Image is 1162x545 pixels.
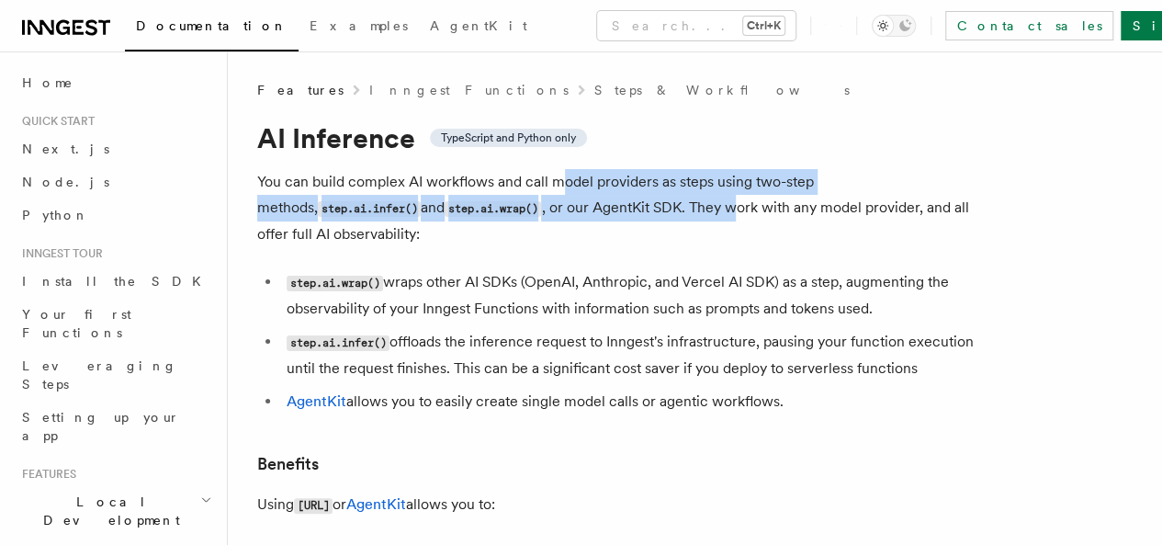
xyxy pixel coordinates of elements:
[22,358,177,392] span: Leveraging Steps
[310,18,408,33] span: Examples
[125,6,299,51] a: Documentation
[257,81,344,99] span: Features
[15,298,216,349] a: Your first Functions
[281,329,992,381] li: offloads the inference request to Inngest's infrastructure, pausing your function execution until...
[15,132,216,165] a: Next.js
[22,142,109,156] span: Next.js
[22,175,109,189] span: Node.js
[22,410,180,443] span: Setting up your app
[22,274,212,289] span: Install the SDK
[441,131,576,145] span: TypeScript and Python only
[136,18,288,33] span: Documentation
[597,11,795,40] button: Search...Ctrl+K
[287,276,383,291] code: step.ai.wrap()
[872,15,916,37] button: Toggle dark mode
[445,201,541,217] code: step.ai.wrap()
[15,485,216,537] button: Local Development
[257,451,319,477] a: Benefits
[15,199,216,232] a: Python
[419,6,538,50] a: AgentKit
[369,81,569,99] a: Inngest Functions
[281,389,992,414] li: allows you to easily create single model calls or agentic workflows.
[15,66,216,99] a: Home
[15,265,216,298] a: Install the SDK
[15,493,200,529] span: Local Development
[945,11,1113,40] a: Contact sales
[318,201,421,217] code: step.ai.infer()
[430,18,527,33] span: AgentKit
[15,349,216,401] a: Leveraging Steps
[257,492,992,518] p: Using or allows you to:
[22,208,89,222] span: Python
[15,165,216,199] a: Node.js
[294,498,333,514] code: [URL]
[22,307,131,340] span: Your first Functions
[22,74,73,92] span: Home
[15,246,103,261] span: Inngest tour
[15,114,95,129] span: Quick start
[287,392,346,410] a: AgentKit
[299,6,419,50] a: Examples
[346,495,406,513] a: AgentKit
[287,335,389,351] code: step.ai.infer()
[743,17,784,35] kbd: Ctrl+K
[257,169,992,247] p: You can build complex AI workflows and call model providers as steps using two-step methods, and ...
[281,269,992,322] li: wraps other AI SDKs (OpenAI, Anthropic, and Vercel AI SDK) as a step, augmenting the observabilit...
[594,81,850,99] a: Steps & Workflows
[15,401,216,452] a: Setting up your app
[15,467,76,482] span: Features
[257,121,992,154] h1: AI Inference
